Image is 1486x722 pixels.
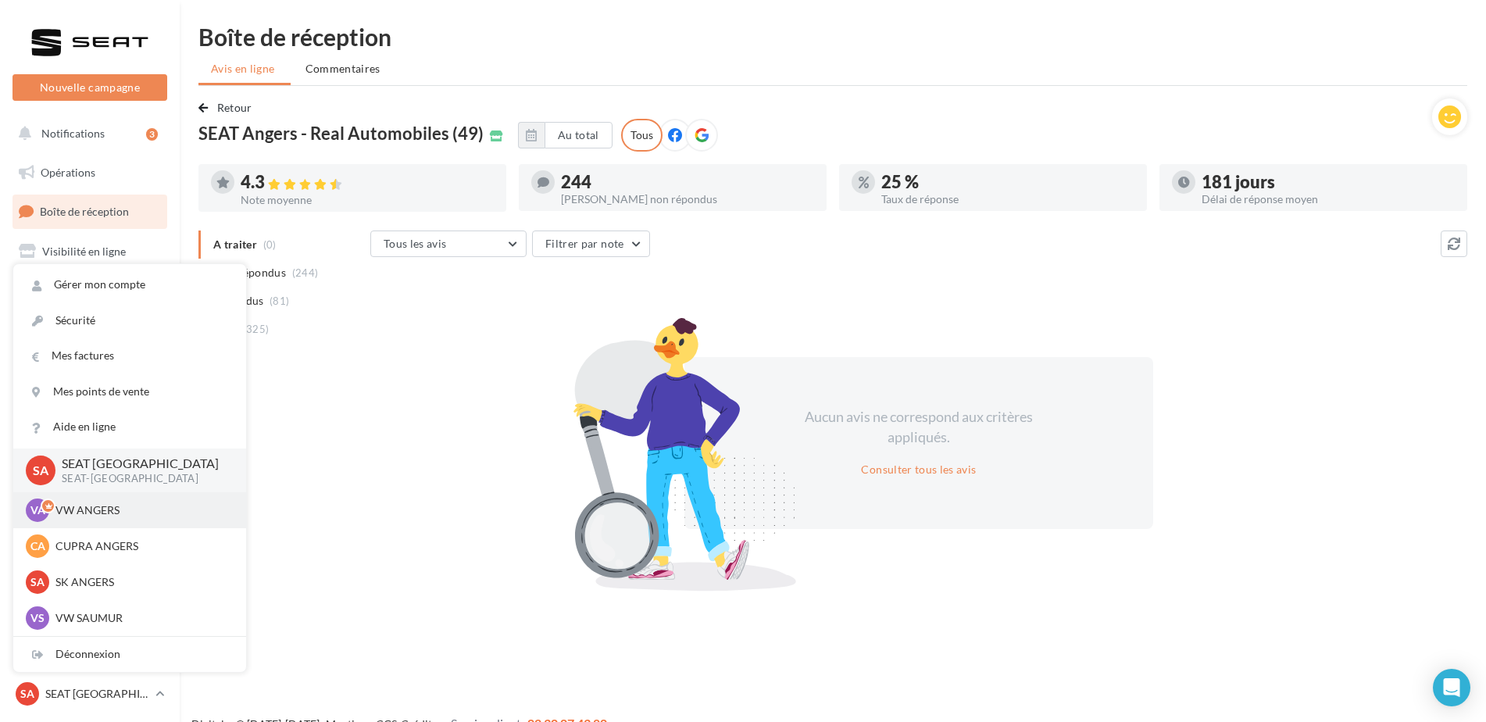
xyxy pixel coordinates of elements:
p: SK ANGERS [55,574,227,590]
a: Mes factures [13,338,246,374]
button: Filtrer par note [532,231,650,257]
button: Retour [198,98,259,117]
a: Sécurité [13,303,246,338]
a: Médiathèque [9,352,170,384]
a: Mes points de vente [13,374,246,409]
span: (244) [292,266,319,279]
div: 25 % [881,173,1134,191]
p: CUPRA ANGERS [55,538,227,554]
span: Retour [217,101,252,114]
button: Au total [545,122,613,148]
div: Tous [621,119,663,152]
div: 181 jours [1202,173,1455,191]
a: Calendrier [9,391,170,424]
span: SA [33,461,48,479]
a: Contacts [9,313,170,345]
p: SEAT [GEOGRAPHIC_DATA] [62,455,221,473]
div: Note moyenne [241,195,494,206]
a: Opérations [9,156,170,189]
div: [PERSON_NAME] non répondus [561,194,814,205]
a: Visibilité en ligne [9,235,170,268]
span: SEAT Angers - Real Automobiles (49) [198,125,484,142]
span: CA [30,538,45,554]
button: Notifications 3 [9,117,164,150]
span: VA [30,502,45,518]
p: SEAT-[GEOGRAPHIC_DATA] [62,472,221,486]
span: Non répondus [213,265,286,281]
span: (81) [270,295,289,307]
div: Aucun avis ne correspond aux critères appliqués. [784,407,1053,447]
div: 244 [561,173,814,191]
a: Campagnes [9,274,170,307]
button: Au total [518,122,613,148]
span: VS [30,610,45,626]
span: Boîte de réception [40,205,129,218]
p: SEAT [GEOGRAPHIC_DATA] [45,686,149,702]
div: 3 [146,128,158,141]
span: Tous les avis [384,237,447,250]
div: Taux de réponse [881,194,1134,205]
a: PLV et print personnalisable [9,429,170,475]
div: 4.3 [241,173,494,191]
span: Commentaires [305,62,380,75]
span: SA [20,686,34,702]
span: SA [30,574,45,590]
span: Opérations [41,166,95,179]
a: Aide en ligne [13,409,246,445]
div: Open Intercom Messenger [1433,669,1470,706]
a: Boîte de réception [9,195,170,228]
button: Tous les avis [370,231,527,257]
div: Déconnexion [13,637,246,672]
span: Visibilité en ligne [42,245,126,258]
span: Notifications [41,127,105,140]
div: Délai de réponse moyen [1202,194,1455,205]
p: VW ANGERS [55,502,227,518]
span: (325) [243,323,270,335]
button: Consulter tous les avis [855,460,982,479]
button: Nouvelle campagne [13,74,167,101]
a: SA SEAT [GEOGRAPHIC_DATA] [13,679,167,709]
a: Campagnes DataOnDemand [9,481,170,527]
a: Gérer mon compte [13,267,246,302]
p: VW SAUMUR [55,610,227,626]
div: Boîte de réception [198,25,1467,48]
